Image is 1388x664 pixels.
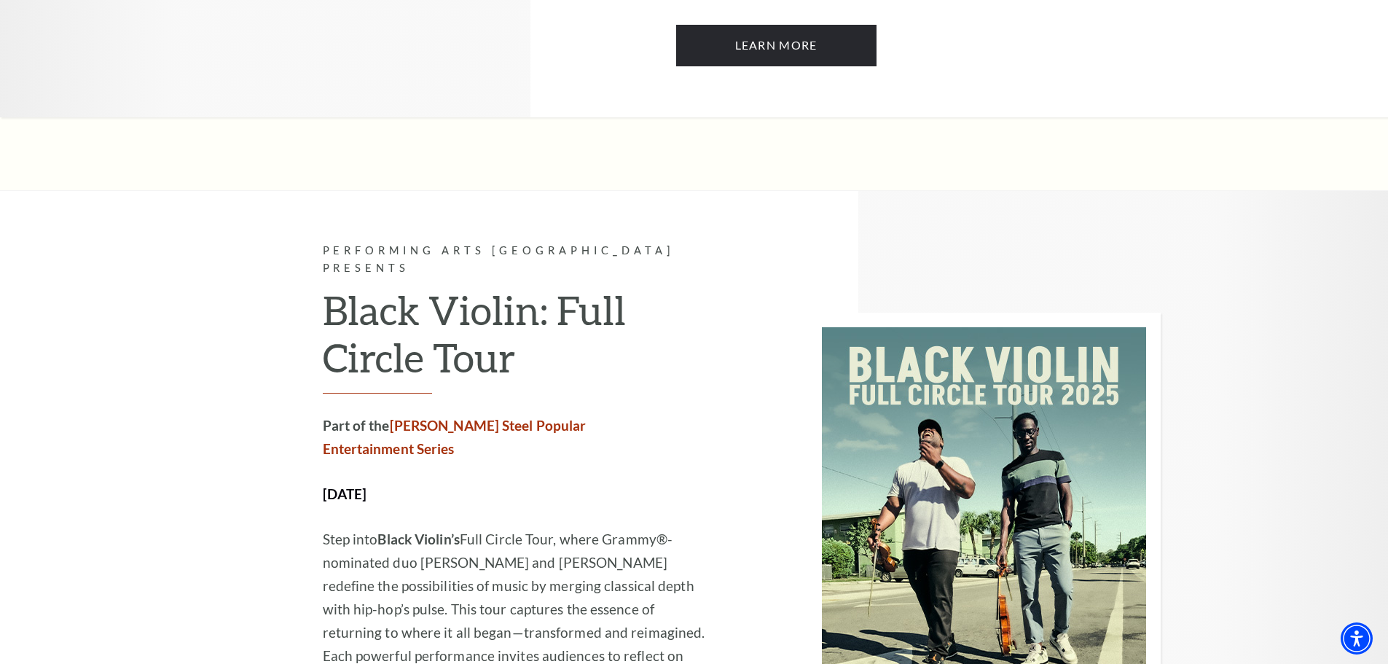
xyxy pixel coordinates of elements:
div: Accessibility Menu [1341,622,1373,655]
a: Learn More A Beautiful Noise: The Neil Diamond Musical [676,25,877,66]
h2: Black Violin: Full Circle Tour [323,286,713,394]
strong: Black Violin’s [377,531,459,547]
p: Performing Arts [GEOGRAPHIC_DATA] Presents [323,242,713,278]
a: [PERSON_NAME] Steel Popular Entertainment Series [323,417,587,457]
strong: Part of the [323,417,587,457]
strong: [DATE] [323,485,367,502]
